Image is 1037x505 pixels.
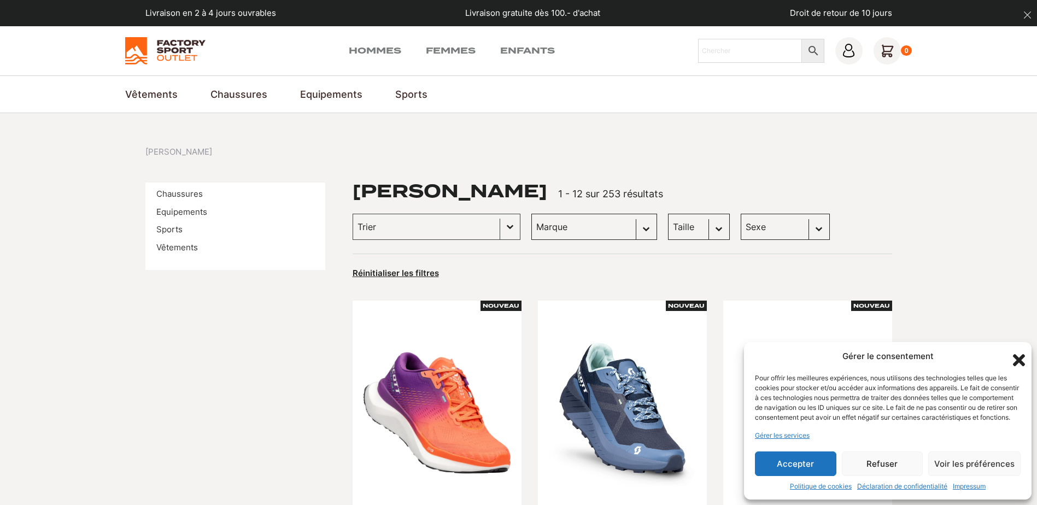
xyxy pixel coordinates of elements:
a: Hommes [349,44,401,57]
input: Trier [358,220,495,234]
p: Livraison en 2 à 4 jours ouvrables [145,7,276,20]
a: Equipements [156,207,207,217]
button: Accepter [755,451,836,476]
p: Livraison gratuite dès 100.- d'achat [465,7,600,20]
nav: breadcrumbs [145,146,212,158]
a: Chaussures [210,87,267,102]
a: Chaussures [156,189,203,199]
button: Refuser [842,451,923,476]
a: Vêtements [156,242,198,252]
a: Impressum [953,481,986,491]
span: [PERSON_NAME] [145,146,212,158]
div: Gérer le consentement [842,350,934,363]
div: Pour offrir les meilleures expériences, nous utilisons des technologies telles que les cookies po... [755,373,1020,422]
a: Déclaration de confidentialité [857,481,947,491]
button: dismiss [1018,5,1037,25]
img: Factory Sport Outlet [125,37,206,64]
button: Basculer la liste [500,214,520,239]
a: Gérer les services [755,431,810,441]
input: Chercher [698,39,802,63]
span: 1 - 12 sur 253 résultats [558,188,663,199]
p: Droit de retour de 10 jours [790,7,892,20]
a: Enfants [500,44,555,57]
a: Politique de cookies [790,481,852,491]
div: Fermer la boîte de dialogue [1010,351,1021,362]
a: Vêtements [125,87,178,102]
button: Réinitialiser les filtres [353,268,439,279]
a: Sports [156,224,183,234]
a: Equipements [300,87,362,102]
h1: [PERSON_NAME] [353,183,547,200]
a: Sports [395,87,427,102]
a: Femmes [426,44,476,57]
div: 0 [901,45,912,56]
button: Voir les préférences [928,451,1021,476]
